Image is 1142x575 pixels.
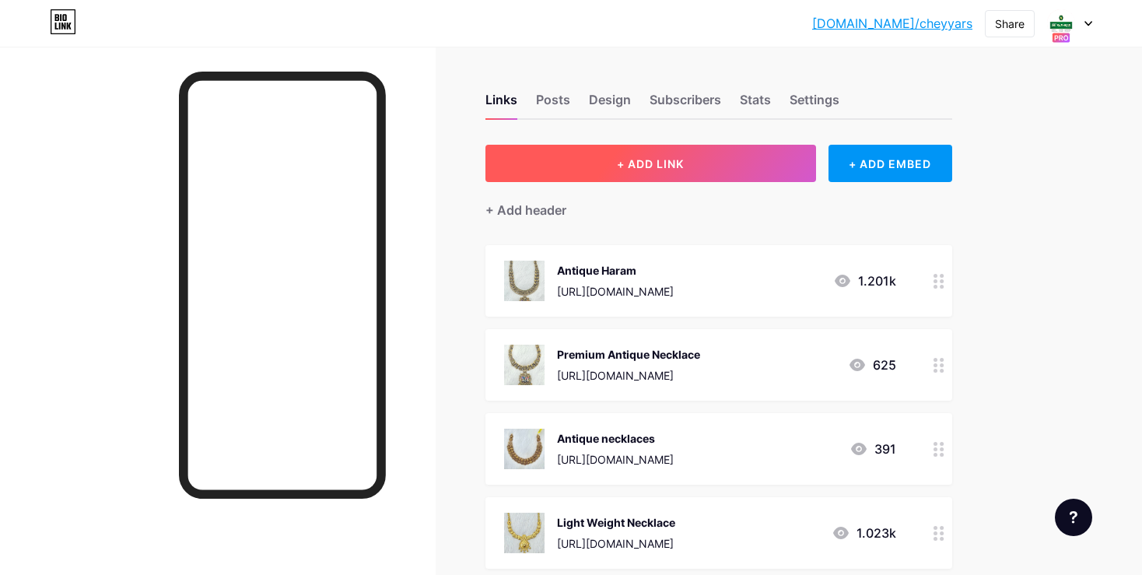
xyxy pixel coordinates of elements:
div: Antique necklaces [557,430,674,447]
img: Premium Antique Necklace [504,345,545,385]
div: Share [995,16,1025,32]
div: Subscribers [650,90,721,118]
div: Antique Haram [557,262,674,279]
div: [URL][DOMAIN_NAME] [557,283,674,300]
img: Antique Haram [504,261,545,301]
div: Posts [536,90,570,118]
div: 1.201k [833,272,896,290]
span: + ADD LINK [617,157,684,170]
div: [URL][DOMAIN_NAME] [557,367,700,384]
div: Premium Antique Necklace [557,346,700,363]
div: Light Weight Necklace [557,514,675,531]
button: + ADD LINK [485,145,816,182]
div: 625 [848,356,896,374]
img: Cheyyar Sri Kumaran Pvt Ltd [1046,9,1076,38]
div: Links [485,90,517,118]
div: Design [589,90,631,118]
div: [URL][DOMAIN_NAME] [557,451,674,468]
div: 1.023k [832,524,896,542]
div: + Add header [485,201,566,219]
div: Stats [740,90,771,118]
a: [DOMAIN_NAME]/cheyyars [812,14,972,33]
img: Antique necklaces [504,429,545,469]
img: Light Weight Necklace [504,513,545,553]
div: Settings [790,90,839,118]
div: 391 [849,440,896,458]
div: + ADD EMBED [828,145,952,182]
div: [URL][DOMAIN_NAME] [557,535,675,552]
